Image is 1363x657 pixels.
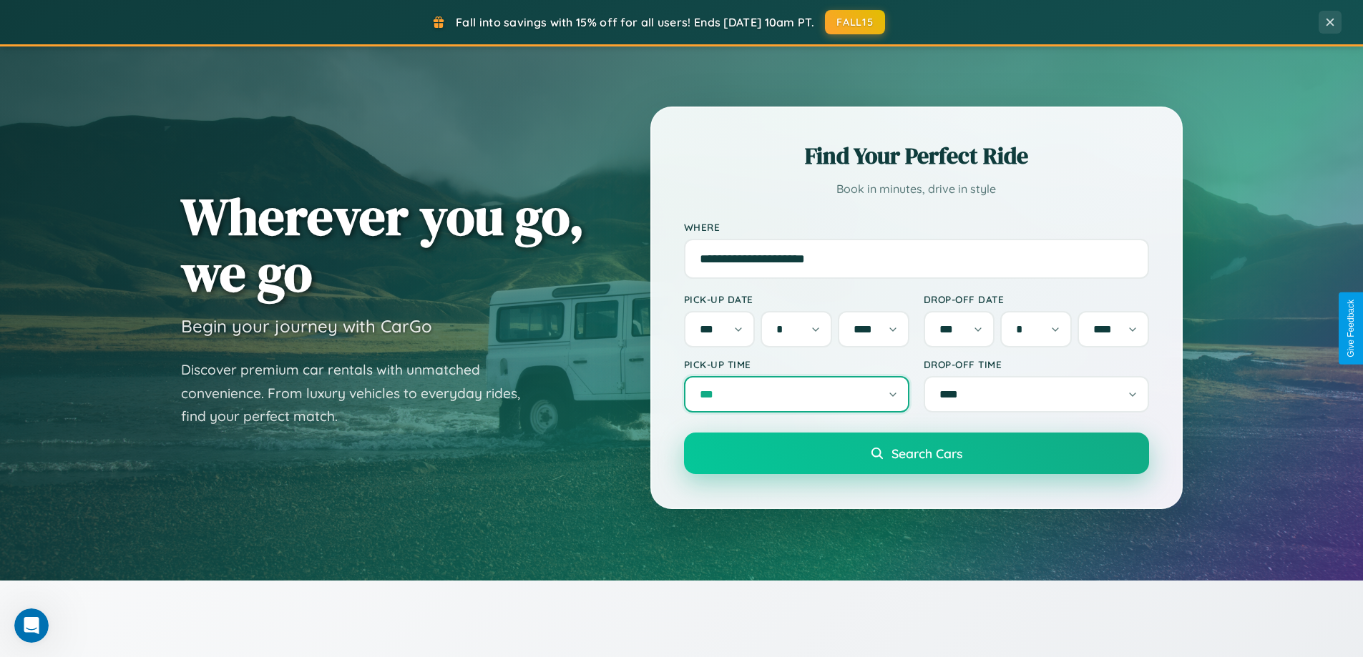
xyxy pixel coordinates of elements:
label: Where [684,221,1149,233]
h3: Begin your journey with CarGo [181,315,432,337]
label: Drop-off Date [924,293,1149,305]
label: Pick-up Time [684,358,909,370]
iframe: Intercom live chat [14,608,49,643]
p: Book in minutes, drive in style [684,179,1149,199]
button: Search Cars [684,433,1149,474]
h2: Find Your Perfect Ride [684,140,1149,172]
button: FALL15 [825,10,885,34]
label: Drop-off Time [924,358,1149,370]
div: Give Feedback [1346,300,1356,357]
h1: Wherever you go, we go [181,188,585,301]
label: Pick-up Date [684,293,909,305]
p: Discover premium car rentals with unmatched convenience. From luxury vehicles to everyday rides, ... [181,358,539,428]
span: Fall into savings with 15% off for all users! Ends [DATE] 10am PT. [456,15,814,29]
span: Search Cars [891,445,962,461]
